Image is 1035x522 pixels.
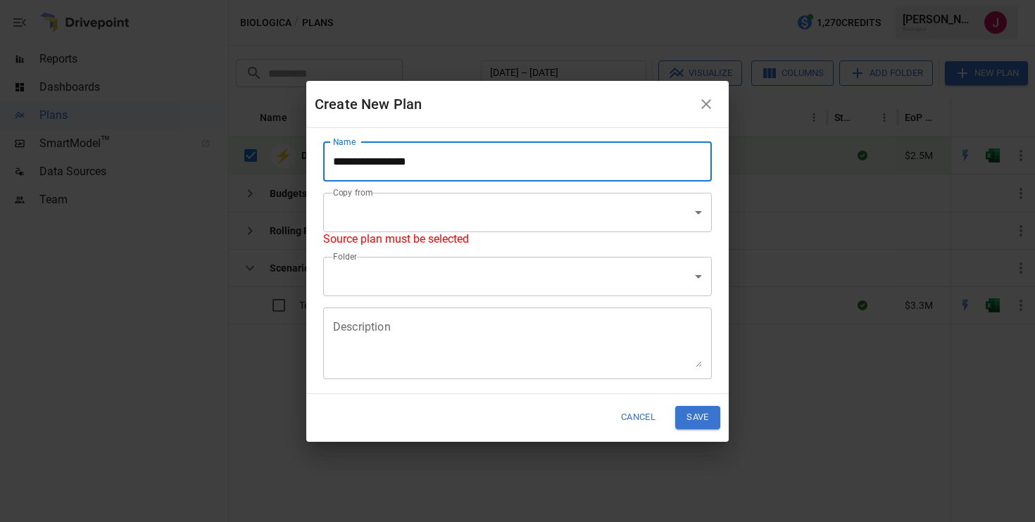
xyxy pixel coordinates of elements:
button: Cancel [612,406,665,429]
span: Source plan must be selected [323,232,469,246]
label: Name [333,136,356,148]
label: Folder [333,250,357,262]
button: Save [675,406,720,429]
label: Copy from [333,186,373,198]
div: Create New Plan [315,93,692,115]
